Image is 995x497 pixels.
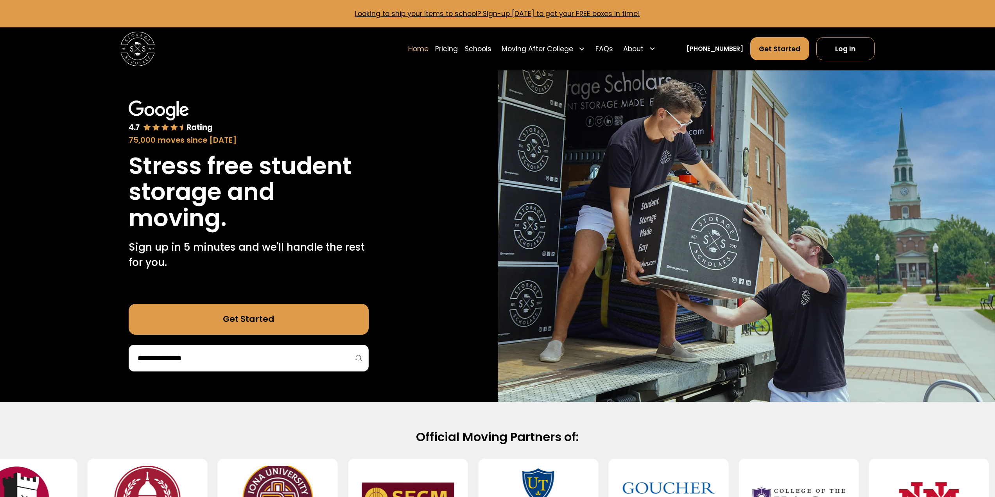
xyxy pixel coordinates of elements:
div: Moving After College [498,37,588,61]
a: Home [408,37,428,61]
div: Moving After College [502,44,573,54]
a: FAQs [595,37,613,61]
h2: Official Moving Partners of: [223,429,772,445]
a: Schools [465,37,491,61]
a: Log In [816,37,875,60]
a: Get Started [750,37,810,60]
p: Sign up in 5 minutes and we'll handle the rest for you. [129,239,369,270]
a: Get Started [129,304,369,335]
img: Google 4.7 star rating [129,100,213,133]
a: Looking to ship your items to school? Sign-up [DATE] to get your FREE boxes in time! [355,9,640,18]
div: About [623,44,644,54]
h1: Stress free student storage and moving. [129,153,369,231]
img: Storage Scholars main logo [120,32,155,66]
div: 75,000 moves since [DATE] [129,135,369,146]
a: Pricing [435,37,458,61]
a: [PHONE_NUMBER] [687,44,743,53]
div: About [620,37,659,61]
a: home [120,32,155,66]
